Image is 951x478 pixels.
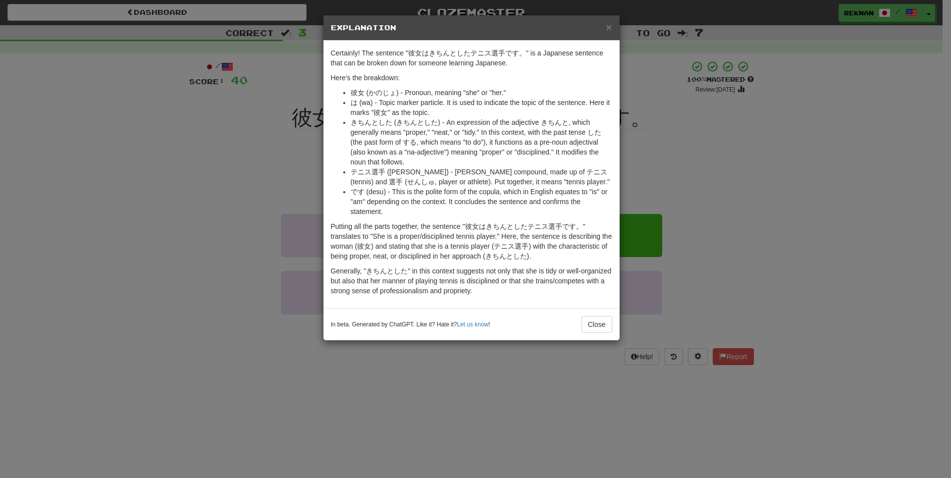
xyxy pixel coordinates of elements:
[351,187,612,216] li: です (desu) - This is the polite form of the copula, which in English equates to "is" or "am" depen...
[331,266,612,296] p: Generally, "きちんとした" in this context suggests not only that she is tidy or well-organized but also...
[331,23,612,33] h5: Explanation
[351,98,612,117] li: は (wa) - Topic marker particle. It is used to indicate the topic of the sentence. Here it marks "...
[331,48,612,68] p: Certainly! The sentence "彼女はきちんとしたテニス選手です。" is a Japanese sentence that can be broken down for so...
[351,117,612,167] li: きちんとした (きちんとした) - An expression of the adjective きちんと, which generally means "proper," "neat," or...
[331,73,612,83] p: Here's the breakdown:
[581,316,612,333] button: Close
[351,88,612,98] li: 彼女 (かのじょ) - Pronoun, meaning "she" or "her."
[351,167,612,187] li: テニス選手 ([PERSON_NAME]) - [PERSON_NAME] compound, made up of テニス (tennis) and 選手 (せんしゅ, player or a...
[457,321,488,328] a: Let us know
[331,221,612,261] p: Putting all the parts together, the sentence "彼女はきちんとしたテニス選手です。" translates to "She is a proper/d...
[331,320,490,329] small: In beta. Generated by ChatGPT. Like it? Hate it? !
[606,22,612,32] button: Close
[606,21,612,33] span: ×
